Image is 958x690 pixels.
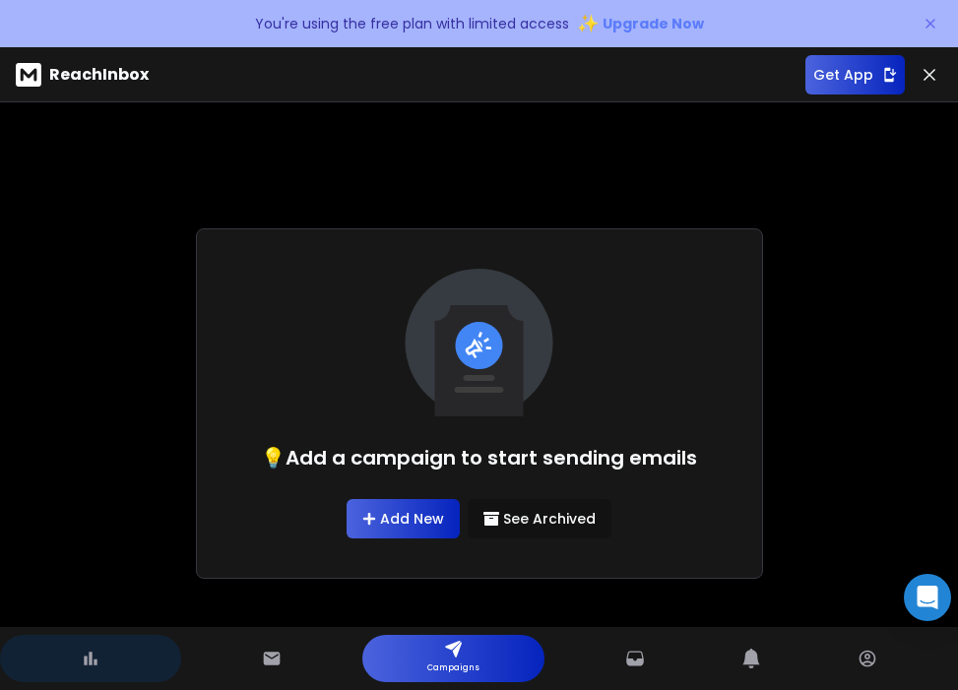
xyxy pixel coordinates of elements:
button: ✨Upgrade Now [577,4,704,43]
h1: 💡Add a campaign to start sending emails [261,444,697,471]
p: You're using the free plan with limited access [255,14,569,33]
span: Upgrade Now [603,14,704,33]
p: ReachInbox [49,63,149,87]
div: Open Intercom Messenger [904,574,951,621]
span: ✨ [577,10,599,37]
button: Get App [805,55,905,94]
a: Add New [347,499,460,538]
button: See Archived [468,499,611,538]
p: Campaigns [427,659,479,678]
